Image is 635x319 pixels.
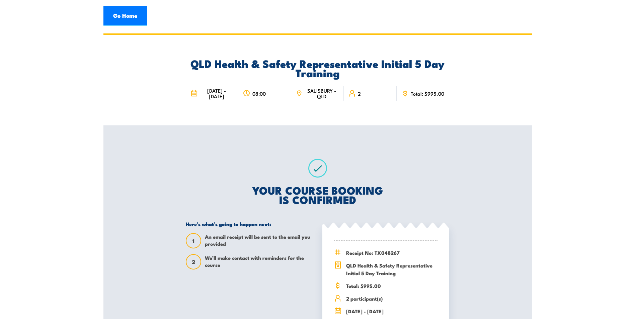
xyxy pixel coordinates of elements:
span: Total: $995.00 [346,282,438,290]
span: 08:00 [252,91,266,96]
h5: Here’s what’s going to happen next: [186,221,313,227]
h2: QLD Health & Safety Representative Initial 5 Day Training [186,59,449,77]
span: QLD Health & Safety Representative Initial 5 Day Training [346,261,438,277]
span: Total: $995.00 [411,91,444,96]
span: An email receipt will be sent to the email you provided [205,233,313,248]
span: 2 [358,91,361,96]
span: 2 [186,258,201,265]
h2: YOUR COURSE BOOKING IS CONFIRMED [186,185,449,204]
span: 1 [186,237,201,244]
a: Go Home [103,6,147,26]
span: [DATE] - [DATE] [200,88,234,99]
span: 2 participant(s) [346,295,438,302]
span: SALISBURY - QLD [304,88,339,99]
span: We’ll make contact with reminders for the course [205,254,313,270]
span: Receipt No: TX048267 [346,249,438,256]
span: [DATE] - [DATE] [346,307,438,315]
